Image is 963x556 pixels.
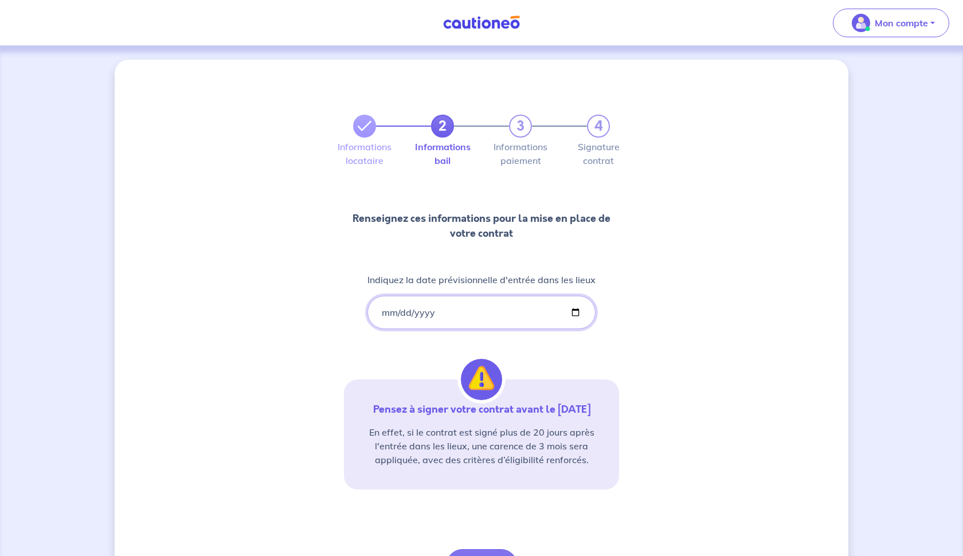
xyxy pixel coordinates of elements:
[852,14,870,32] img: illu_account_valid_menu.svg
[587,142,610,165] label: Signature contrat
[358,425,605,467] p: En effet, si le contrat est signé plus de 20 jours après l'entrée dans les lieux, une carence de ...
[358,402,605,416] p: Pensez à signer votre contrat avant le [DATE]
[875,16,928,30] p: Mon compte
[509,142,532,165] label: Informations paiement
[439,15,524,30] img: Cautioneo
[367,296,596,329] input: lease-signed-date-placeholder
[461,359,502,400] img: illu_alert.svg
[367,273,596,287] p: Indiquez la date prévisionnelle d'entrée dans les lieux
[353,142,376,165] label: Informations locataire
[431,142,454,165] label: Informations bail
[833,9,949,37] button: illu_account_valid_menu.svgMon compte
[344,211,619,241] p: Renseignez ces informations pour la mise en place de votre contrat
[431,115,454,138] a: 2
